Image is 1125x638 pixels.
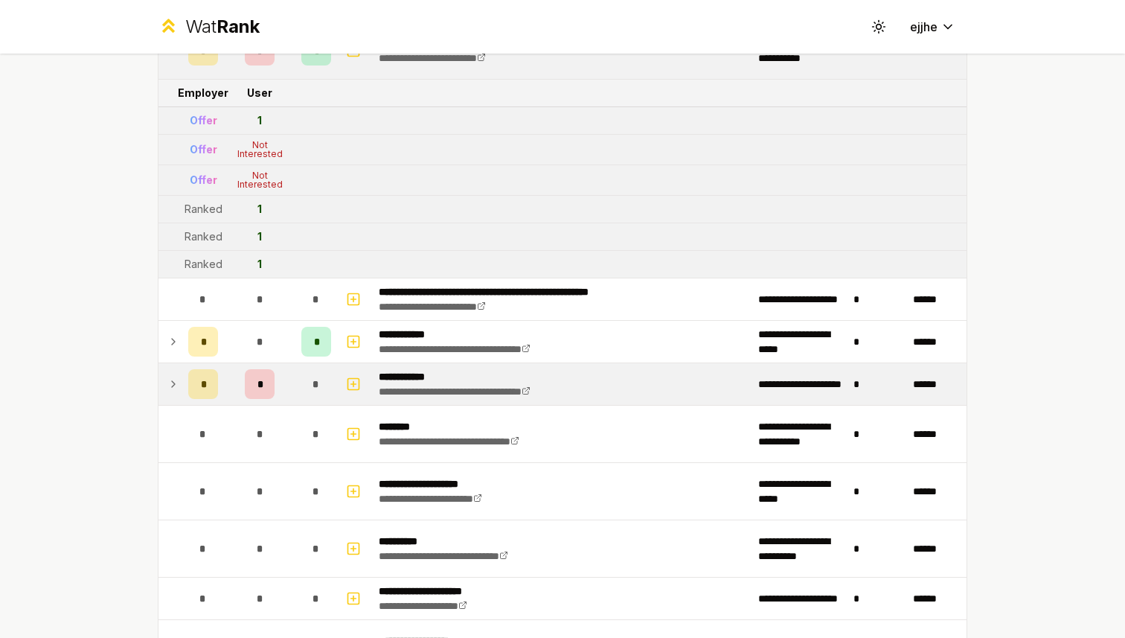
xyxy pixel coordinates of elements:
div: 1 [257,113,262,128]
div: Not Interested [230,141,289,159]
div: Ranked [185,257,222,272]
td: Employer [182,80,224,106]
span: Rank [217,16,260,37]
div: Offer [190,173,217,188]
div: Offer [190,142,217,157]
div: 1 [257,202,262,217]
div: 1 [257,229,262,244]
td: User [224,80,295,106]
span: ejjhe [910,18,937,36]
a: WatRank [158,15,260,39]
div: Offer [190,113,217,128]
div: Ranked [185,202,222,217]
div: Wat [185,15,260,39]
div: Ranked [185,229,222,244]
div: Not Interested [230,171,289,189]
div: 1 [257,257,262,272]
button: ejjhe [898,13,967,40]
